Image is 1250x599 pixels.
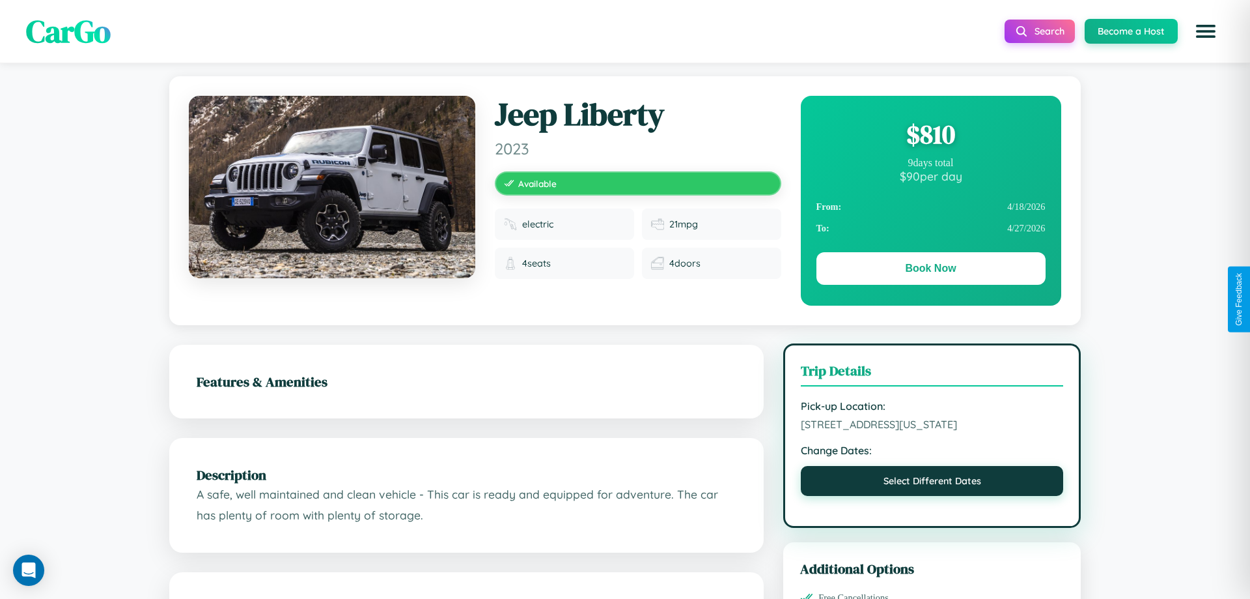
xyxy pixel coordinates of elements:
[816,201,842,212] strong: From:
[801,361,1063,387] h3: Trip Details
[816,223,829,234] strong: To:
[1234,273,1243,326] div: Give Feedback
[495,139,781,158] span: 2023
[13,555,44,586] div: Open Intercom Messenger
[504,218,517,231] img: Fuel type
[801,466,1063,496] button: Select Different Dates
[1187,13,1224,50] button: Open menu
[816,157,1046,169] div: 9 days total
[816,169,1046,183] div: $ 90 per day
[800,559,1064,578] h3: Additional Options
[651,218,664,231] img: Fuel efficiency
[522,218,553,230] span: electric
[801,400,1063,413] strong: Pick-up Location:
[816,252,1046,285] button: Book Now
[504,257,517,270] img: Seats
[1005,20,1075,43] button: Search
[669,257,701,269] span: 4 doors
[495,96,781,134] h1: Jeep Liberty
[197,465,736,484] h2: Description
[197,484,736,525] p: A safe, well maintained and clean vehicle - This car is ready and equipped for adventure. The car...
[518,178,557,189] span: Available
[522,257,551,269] span: 4 seats
[816,218,1046,239] div: 4 / 27 / 2026
[816,196,1046,218] div: 4 / 18 / 2026
[26,10,111,53] span: CarGo
[801,418,1063,431] span: [STREET_ADDRESS][US_STATE]
[669,218,698,230] span: 21 mpg
[816,117,1046,152] div: $ 810
[801,444,1063,457] strong: Change Dates:
[1085,19,1178,44] button: Become a Host
[189,96,475,278] img: Jeep Liberty 2023
[651,257,664,270] img: Doors
[197,372,736,391] h2: Features & Amenities
[1035,25,1064,37] span: Search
